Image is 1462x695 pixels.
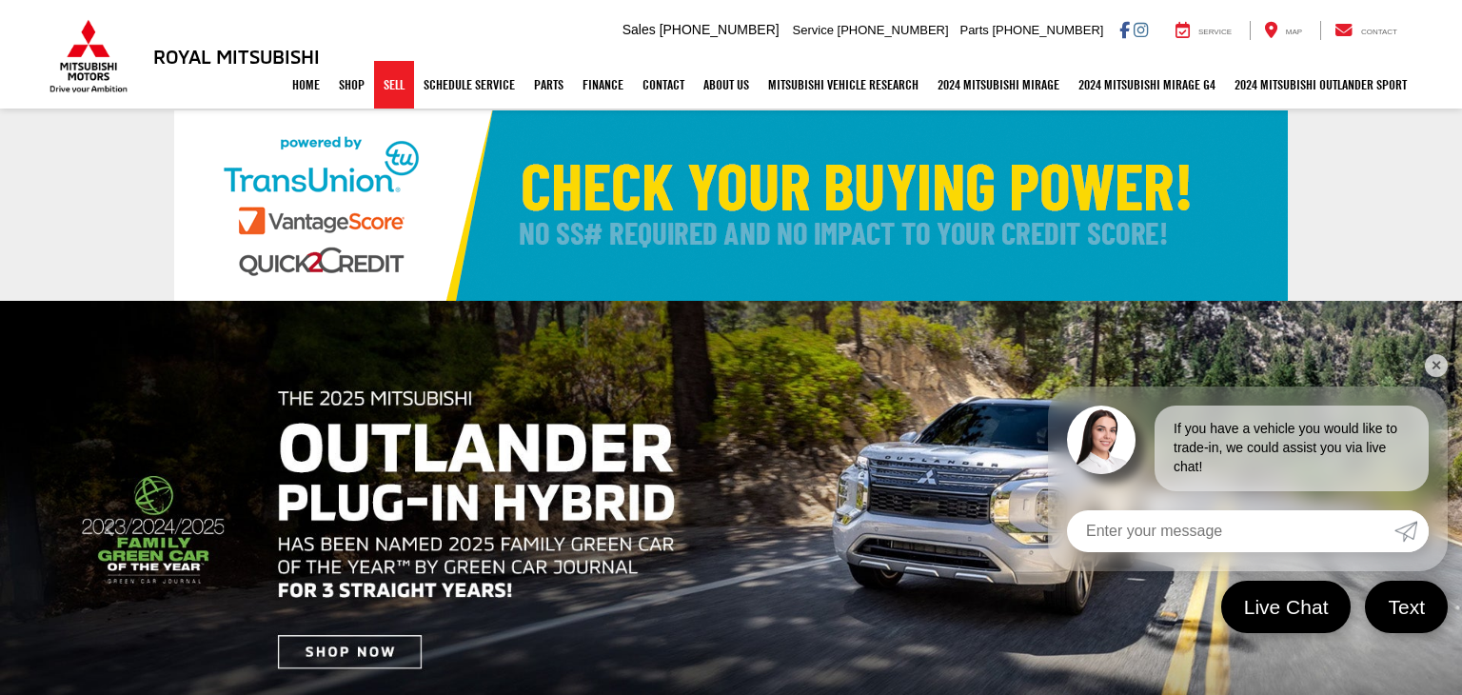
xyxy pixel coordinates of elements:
[694,61,759,109] a: About Us
[1320,21,1412,40] a: Contact
[1286,28,1302,36] span: Map
[1198,28,1232,36] span: Service
[1235,594,1338,620] span: Live Chat
[374,61,414,109] a: Sell
[1365,581,1448,633] a: Text
[1361,28,1397,36] span: Contact
[1161,21,1246,40] a: Service
[1119,22,1130,37] a: Facebook: Click to visit our Facebook page
[959,23,988,37] span: Parts
[1067,406,1136,474] img: Agent profile photo
[1221,581,1352,633] a: Live Chat
[1250,21,1316,40] a: Map
[622,22,656,37] span: Sales
[793,23,834,37] span: Service
[660,22,780,37] span: [PHONE_NUMBER]
[1067,510,1394,552] input: Enter your message
[633,61,694,109] a: Contact
[1378,594,1434,620] span: Text
[174,110,1288,301] img: Check Your Buying Power
[46,19,131,93] img: Mitsubishi
[524,61,573,109] a: Parts: Opens in a new tab
[838,23,949,37] span: [PHONE_NUMBER]
[1225,61,1416,109] a: 2024 Mitsubishi Outlander SPORT
[573,61,633,109] a: Finance
[1155,406,1429,491] div: If you have a vehicle you would like to trade-in, we could assist you via live chat!
[1069,61,1225,109] a: 2024 Mitsubishi Mirage G4
[329,61,374,109] a: Shop
[992,23,1103,37] span: [PHONE_NUMBER]
[414,61,524,109] a: Schedule Service: Opens in a new tab
[283,61,329,109] a: Home
[1134,22,1148,37] a: Instagram: Click to visit our Instagram page
[153,46,320,67] h3: Royal Mitsubishi
[759,61,928,109] a: Mitsubishi Vehicle Research
[1394,510,1429,552] a: Submit
[928,61,1069,109] a: 2024 Mitsubishi Mirage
